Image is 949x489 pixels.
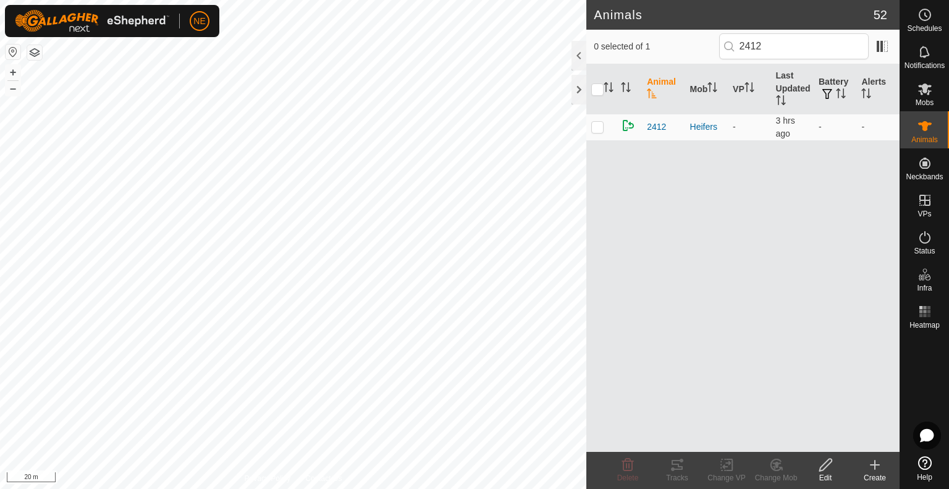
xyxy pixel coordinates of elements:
button: + [6,65,20,80]
span: Help [917,474,932,481]
span: Infra [917,284,932,292]
div: Edit [801,472,850,483]
span: Mobs [916,99,934,106]
th: Alerts [856,64,900,114]
span: 2412 [647,121,666,134]
td: - [814,114,856,140]
p-sorticon: Activate to sort [861,90,871,100]
p-sorticon: Activate to sort [647,90,657,100]
app-display-virtual-paddock-transition: - [733,122,736,132]
th: VP [728,64,770,114]
th: Animal [642,64,685,114]
input: Search (S) [719,33,869,59]
a: Privacy Policy [245,473,291,484]
p-sorticon: Activate to sort [836,90,846,100]
a: Contact Us [305,473,342,484]
div: Change VP [702,472,751,483]
th: Last Updated [771,64,814,114]
a: Help [900,451,949,486]
p-sorticon: Activate to sort [621,84,631,94]
button: – [6,81,20,96]
span: 52 [874,6,887,24]
th: Battery [814,64,856,114]
img: returning on [621,118,636,133]
p-sorticon: Activate to sort [744,84,754,94]
span: 0 selected of 1 [594,40,719,53]
p-sorticon: Activate to sort [776,97,786,107]
th: Mob [685,64,728,114]
p-sorticon: Activate to sort [604,84,614,94]
span: Animals [911,136,938,143]
span: 16 Aug 2025, 12:19 pm [776,116,795,138]
h2: Animals [594,7,874,22]
td: - [856,114,900,140]
button: Map Layers [27,45,42,60]
img: Gallagher Logo [15,10,169,32]
span: Delete [617,474,639,482]
div: Tracks [652,472,702,483]
span: Notifications [905,62,945,69]
div: Heifers [690,121,723,134]
div: Create [850,472,900,483]
div: Change Mob [751,472,801,483]
span: Neckbands [906,173,943,181]
span: VPs [917,210,931,218]
button: Reset Map [6,45,20,59]
p-sorticon: Activate to sort [707,84,717,94]
span: Heatmap [909,321,940,329]
span: Schedules [907,25,942,32]
span: NE [193,15,205,28]
span: Status [914,247,935,255]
